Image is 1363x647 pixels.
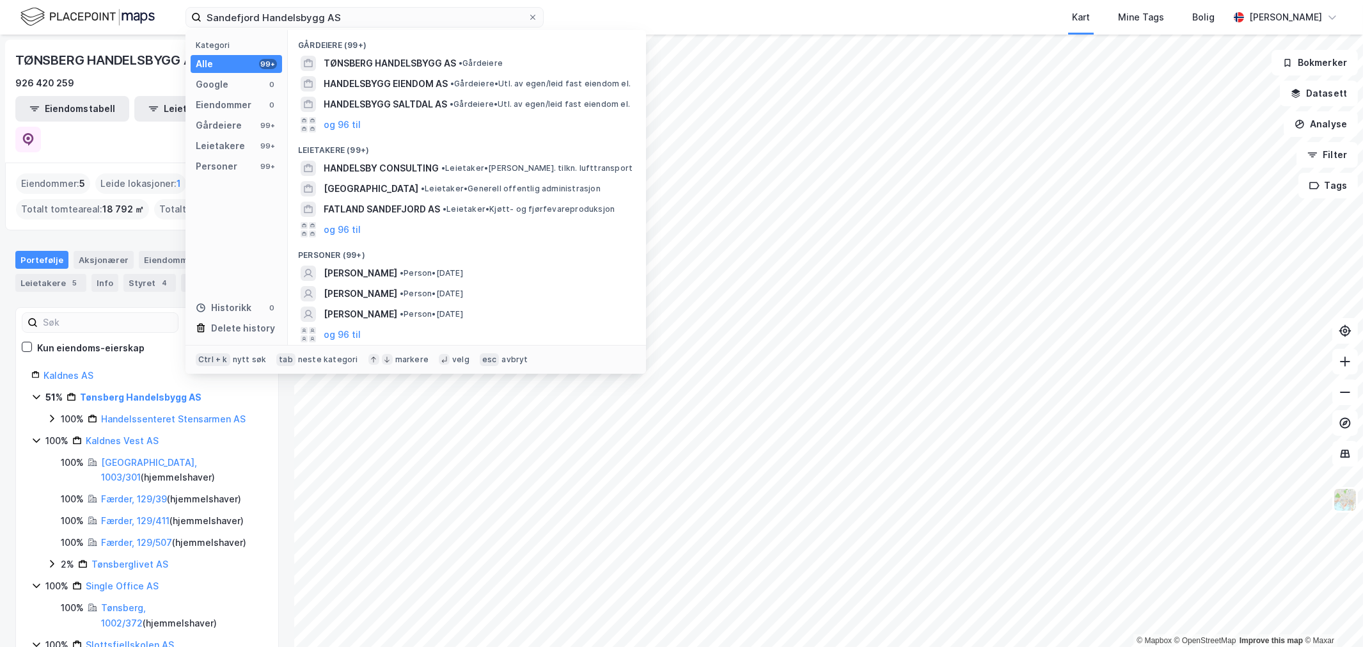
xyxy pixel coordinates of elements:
[450,79,631,89] span: Gårdeiere • Utl. av egen/leid fast eiendom el.
[196,353,230,366] div: Ctrl + k
[91,559,168,570] a: Tønsberglivet AS
[61,455,84,470] div: 100%
[196,40,282,50] div: Kategori
[450,79,454,88] span: •
[16,173,90,194] div: Eiendommer :
[298,355,358,365] div: neste kategori
[61,535,84,550] div: 100%
[480,353,500,366] div: esc
[80,392,201,403] a: Tønsberg Handelsbygg AS
[395,355,429,365] div: markere
[123,274,176,292] div: Styret
[101,600,263,631] div: ( hjemmelshaver )
[196,300,251,316] div: Historikk
[1240,636,1303,645] a: Improve this map
[181,274,253,292] div: Transaksjoner
[400,309,404,319] span: •
[139,251,217,269] div: Eiendommer
[95,173,186,194] div: Leide lokasjoner :
[61,513,84,529] div: 100%
[61,491,84,507] div: 100%
[101,602,146,628] a: Tønsberg, 1002/372
[102,202,144,217] span: 18 792 ㎡
[61,557,74,572] div: 2%
[201,8,528,27] input: Søk på adresse, matrikkel, gårdeiere, leietakere eller personer
[15,50,203,70] div: TØNSBERG HANDELSBYGG AS
[324,266,397,281] span: [PERSON_NAME]
[1272,50,1358,76] button: Bokmerker
[79,176,85,191] span: 5
[1280,81,1358,106] button: Datasett
[1192,10,1215,25] div: Bolig
[324,161,439,176] span: HANDELSBY CONSULTING
[259,120,277,131] div: 99+
[15,96,129,122] button: Eiendomstabell
[324,327,361,342] button: og 96 til
[443,204,615,214] span: Leietaker • Kjøtt- og fjørfevareproduksjon
[441,163,445,173] span: •
[45,433,68,449] div: 100%
[101,413,246,424] a: Handelssenteret Stensarmen AS
[276,353,295,366] div: tab
[211,321,275,336] div: Delete history
[15,251,68,269] div: Portefølje
[68,276,81,289] div: 5
[43,370,93,381] a: Kaldnes AS
[45,390,63,405] div: 51%
[1174,636,1236,645] a: OpenStreetMap
[267,100,277,110] div: 0
[1296,142,1358,168] button: Filter
[1118,10,1164,25] div: Mine Tags
[101,491,241,507] div: ( hjemmelshaver )
[450,99,453,109] span: •
[441,163,633,173] span: Leietaker • [PERSON_NAME]. tilkn. lufttransport
[91,274,118,292] div: Info
[324,56,456,71] span: TØNSBERG HANDELSBYGG AS
[400,309,463,319] span: Person • [DATE]
[61,411,84,427] div: 100%
[86,580,159,591] a: Single Office AS
[267,303,277,313] div: 0
[459,58,503,68] span: Gårdeiere
[459,58,462,68] span: •
[443,204,446,214] span: •
[324,202,440,217] span: FATLAND SANDEFJORD AS
[450,99,630,109] span: Gårdeiere • Utl. av egen/leid fast eiendom el.
[196,77,228,92] div: Google
[452,355,469,365] div: velg
[154,199,258,220] div: Totalt byggareal :
[196,138,245,154] div: Leietakere
[324,117,361,132] button: og 96 til
[421,184,425,193] span: •
[400,268,463,278] span: Person • [DATE]
[400,289,404,298] span: •
[196,56,213,72] div: Alle
[288,135,646,158] div: Leietakere (99+)
[324,222,361,237] button: og 96 til
[158,276,171,289] div: 4
[101,513,244,529] div: ( hjemmelshaver )
[16,199,149,220] div: Totalt tomteareal :
[101,537,172,548] a: Færder, 129/507
[400,268,404,278] span: •
[38,313,178,332] input: Søk
[101,515,169,526] a: Færder, 129/411
[324,307,397,322] span: [PERSON_NAME]
[15,76,74,91] div: 926 420 259
[101,535,246,550] div: ( hjemmelshaver )
[259,59,277,69] div: 99+
[1298,173,1358,198] button: Tags
[1072,10,1090,25] div: Kart
[288,240,646,263] div: Personer (99+)
[101,457,197,483] a: [GEOGRAPHIC_DATA], 1003/301
[37,340,145,356] div: Kun eiendoms-eierskap
[1299,586,1363,647] iframe: Chat Widget
[20,6,155,28] img: logo.f888ab2527a4732fd821a326f86c7f29.svg
[324,286,397,301] span: [PERSON_NAME]
[1333,488,1357,512] img: Z
[196,159,237,174] div: Personer
[1137,636,1172,645] a: Mapbox
[324,181,418,196] span: [GEOGRAPHIC_DATA]
[45,579,68,594] div: 100%
[74,251,134,269] div: Aksjonærer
